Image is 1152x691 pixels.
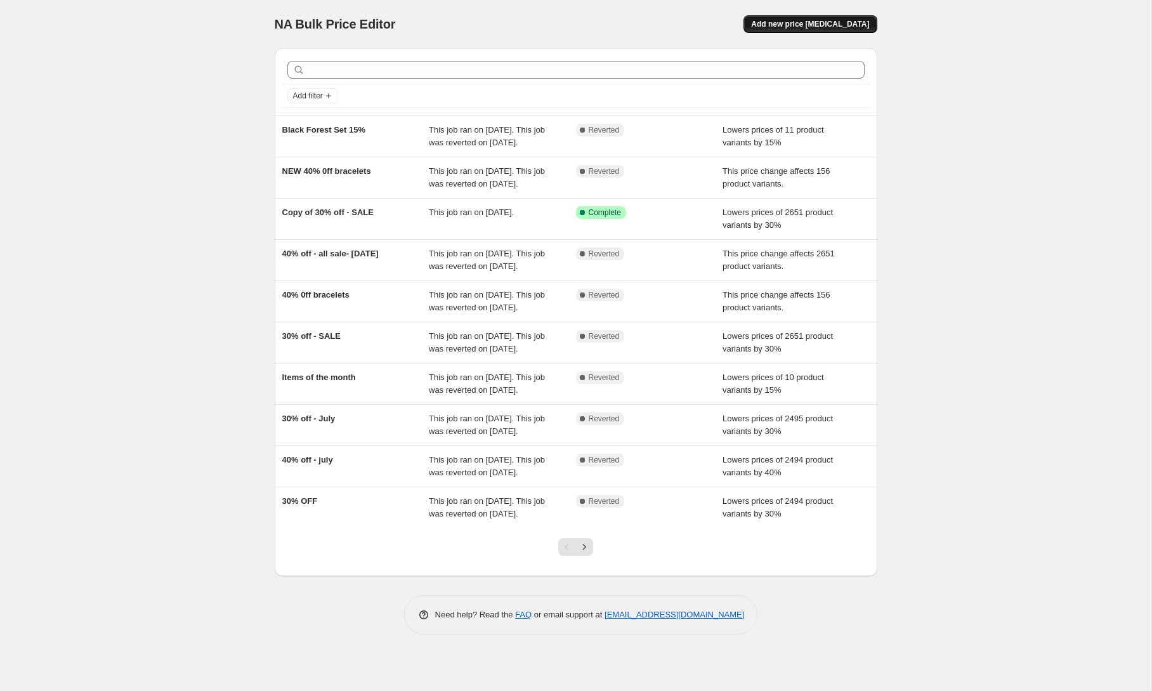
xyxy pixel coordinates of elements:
[589,125,620,135] span: Reverted
[558,538,593,556] nav: Pagination
[429,249,545,271] span: This job ran on [DATE]. This job was reverted on [DATE].
[435,610,516,619] span: Need help? Read the
[723,166,830,188] span: This price change affects 156 product variants.
[723,496,833,518] span: Lowers prices of 2494 product variants by 30%
[429,372,545,395] span: This job ran on [DATE]. This job was reverted on [DATE].
[589,455,620,465] span: Reverted
[589,207,621,218] span: Complete
[589,249,620,259] span: Reverted
[282,249,379,258] span: 40% off - all sale- [DATE]
[723,455,833,477] span: Lowers prices of 2494 product variants by 40%
[532,610,605,619] span: or email support at
[723,372,824,395] span: Lowers prices of 10 product variants by 15%
[589,166,620,176] span: Reverted
[589,372,620,383] span: Reverted
[282,496,318,506] span: 30% OFF
[282,455,333,464] span: 40% off - july
[723,290,830,312] span: This price change affects 156 product variants.
[287,88,338,103] button: Add filter
[723,207,833,230] span: Lowers prices of 2651 product variants by 30%
[589,414,620,424] span: Reverted
[282,207,374,217] span: Copy of 30% off - SALE
[575,538,593,556] button: Next
[282,414,336,423] span: 30% off - July
[429,496,545,518] span: This job ran on [DATE]. This job was reverted on [DATE].
[589,331,620,341] span: Reverted
[429,125,545,147] span: This job ran on [DATE]. This job was reverted on [DATE].
[282,372,356,382] span: Items of the month
[429,331,545,353] span: This job ran on [DATE]. This job was reverted on [DATE].
[429,455,545,477] span: This job ran on [DATE]. This job was reverted on [DATE].
[723,125,824,147] span: Lowers prices of 11 product variants by 15%
[282,125,366,135] span: Black Forest Set 15%
[743,15,877,33] button: Add new price [MEDICAL_DATA]
[429,290,545,312] span: This job ran on [DATE]. This job was reverted on [DATE].
[751,19,869,29] span: Add new price [MEDICAL_DATA]
[282,166,371,176] span: NEW 40% 0ff bracelets
[515,610,532,619] a: FAQ
[723,331,833,353] span: Lowers prices of 2651 product variants by 30%
[293,91,323,101] span: Add filter
[282,331,341,341] span: 30% off - SALE
[589,496,620,506] span: Reverted
[723,249,835,271] span: This price change affects 2651 product variants.
[429,166,545,188] span: This job ran on [DATE]. This job was reverted on [DATE].
[429,414,545,436] span: This job ran on [DATE]. This job was reverted on [DATE].
[723,414,833,436] span: Lowers prices of 2495 product variants by 30%
[275,17,396,31] span: NA Bulk Price Editor
[605,610,744,619] a: [EMAIL_ADDRESS][DOMAIN_NAME]
[429,207,514,217] span: This job ran on [DATE].
[589,290,620,300] span: Reverted
[282,290,350,299] span: 40% 0ff bracelets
